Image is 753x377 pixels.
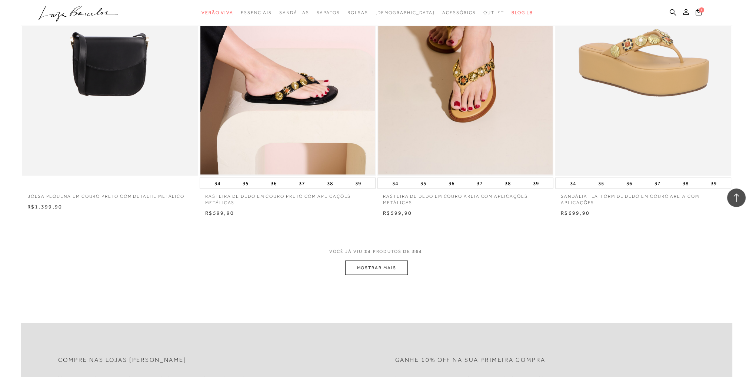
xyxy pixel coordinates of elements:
[652,178,663,188] button: 37
[269,178,279,188] button: 36
[693,8,704,18] button: 1
[201,10,233,15] span: Verão Viva
[325,178,335,188] button: 38
[241,6,272,20] a: categoryNavScreenReaderText
[395,356,546,363] h2: Ganhe 10% off na sua primeira compra
[531,178,541,188] button: 39
[442,10,476,15] span: Acessórios
[512,10,533,15] span: BLOG LB
[503,178,513,188] button: 38
[241,10,272,15] span: Essenciais
[412,248,422,254] span: 564
[329,248,424,254] span: VOCÊ JÁ VIU PRODUTOS DE
[279,10,309,15] span: Sandálias
[390,178,400,188] button: 34
[596,178,606,188] button: 35
[474,178,485,188] button: 37
[375,10,435,15] span: [DEMOGRAPHIC_DATA]
[483,6,504,20] a: categoryNavScreenReaderText
[624,178,634,188] button: 36
[699,7,704,13] span: 1
[555,188,731,206] a: SANDÁLIA FLATFORM DE DEDO EM COURO AREIA COM APLICAÇÕES
[316,6,340,20] a: categoryNavScreenReaderText
[316,10,340,15] span: Sapatos
[680,178,691,188] button: 38
[22,188,198,199] a: BOLSA PEQUENA EM COURO PRETO COM DETALHE METÁLICO
[297,178,307,188] button: 37
[27,203,62,209] span: R$1.399,90
[446,178,457,188] button: 36
[512,6,533,20] a: BLOG LB
[347,6,368,20] a: categoryNavScreenReaderText
[383,210,412,216] span: R$599,90
[212,178,223,188] button: 34
[377,188,553,206] a: RASTEIRA DE DEDO EM COURO AREIA COM APLICAÇÕES METÁLICAS
[561,210,590,216] span: R$699,90
[200,188,376,206] a: RASTEIRA DE DEDO EM COURO PRETO COM APLICAÇÕES METÁLICAS
[347,10,368,15] span: Bolsas
[418,178,429,188] button: 35
[442,6,476,20] a: categoryNavScreenReaderText
[375,6,435,20] a: noSubCategoriesText
[205,210,234,216] span: R$599,90
[364,248,371,254] span: 24
[279,6,309,20] a: categoryNavScreenReaderText
[353,178,363,188] button: 39
[568,178,578,188] button: 34
[709,178,719,188] button: 39
[483,10,504,15] span: Outlet
[201,6,233,20] a: categoryNavScreenReaderText
[240,178,251,188] button: 35
[58,356,187,363] h2: Compre nas lojas [PERSON_NAME]
[345,260,407,275] button: MOSTRAR MAIS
